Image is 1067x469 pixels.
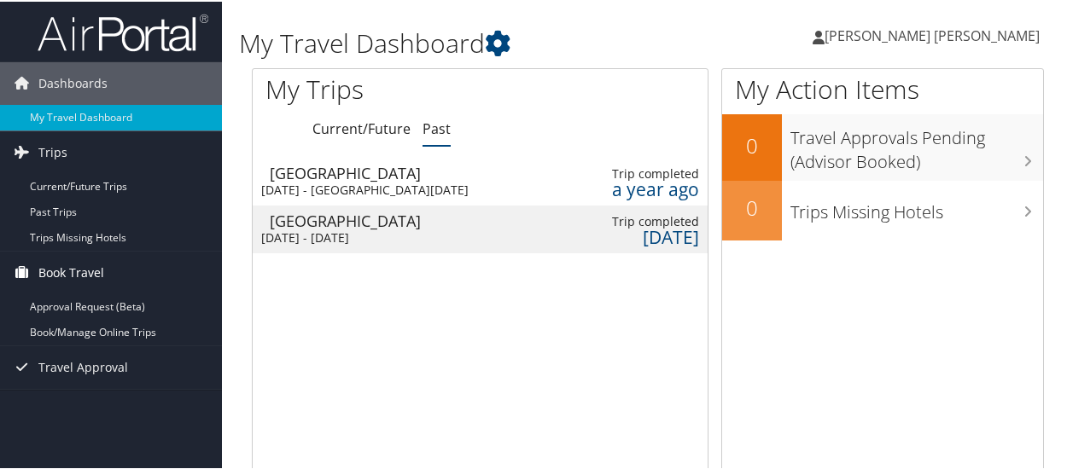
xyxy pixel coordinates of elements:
[722,113,1043,178] a: 0Travel Approvals Pending (Advisor Booked)
[38,130,67,172] span: Trips
[261,181,469,196] div: [DATE] - [GEOGRAPHIC_DATA][DATE]
[790,190,1043,223] h3: Trips Missing Hotels
[270,211,477,227] div: [GEOGRAPHIC_DATA]
[612,180,699,195] div: a year ago
[265,70,505,106] h1: My Trips
[239,24,784,60] h1: My Travel Dashboard
[722,179,1043,239] a: 0Trips Missing Hotels
[722,130,782,159] h2: 0
[38,61,108,103] span: Dashboards
[825,25,1040,43] span: [PERSON_NAME] [PERSON_NAME]
[423,118,451,136] a: Past
[38,11,208,51] img: airportal-logo.png
[722,70,1043,106] h1: My Action Items
[612,165,699,180] div: Trip completed
[612,228,699,243] div: [DATE]
[270,164,477,179] div: [GEOGRAPHIC_DATA]
[790,116,1043,172] h3: Travel Approvals Pending (Advisor Booked)
[813,9,1057,60] a: [PERSON_NAME] [PERSON_NAME]
[38,345,128,387] span: Travel Approval
[38,250,104,292] span: Book Travel
[312,118,411,136] a: Current/Future
[722,192,782,221] h2: 0
[261,229,469,244] div: [DATE] - [DATE]
[612,212,699,228] div: Trip completed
